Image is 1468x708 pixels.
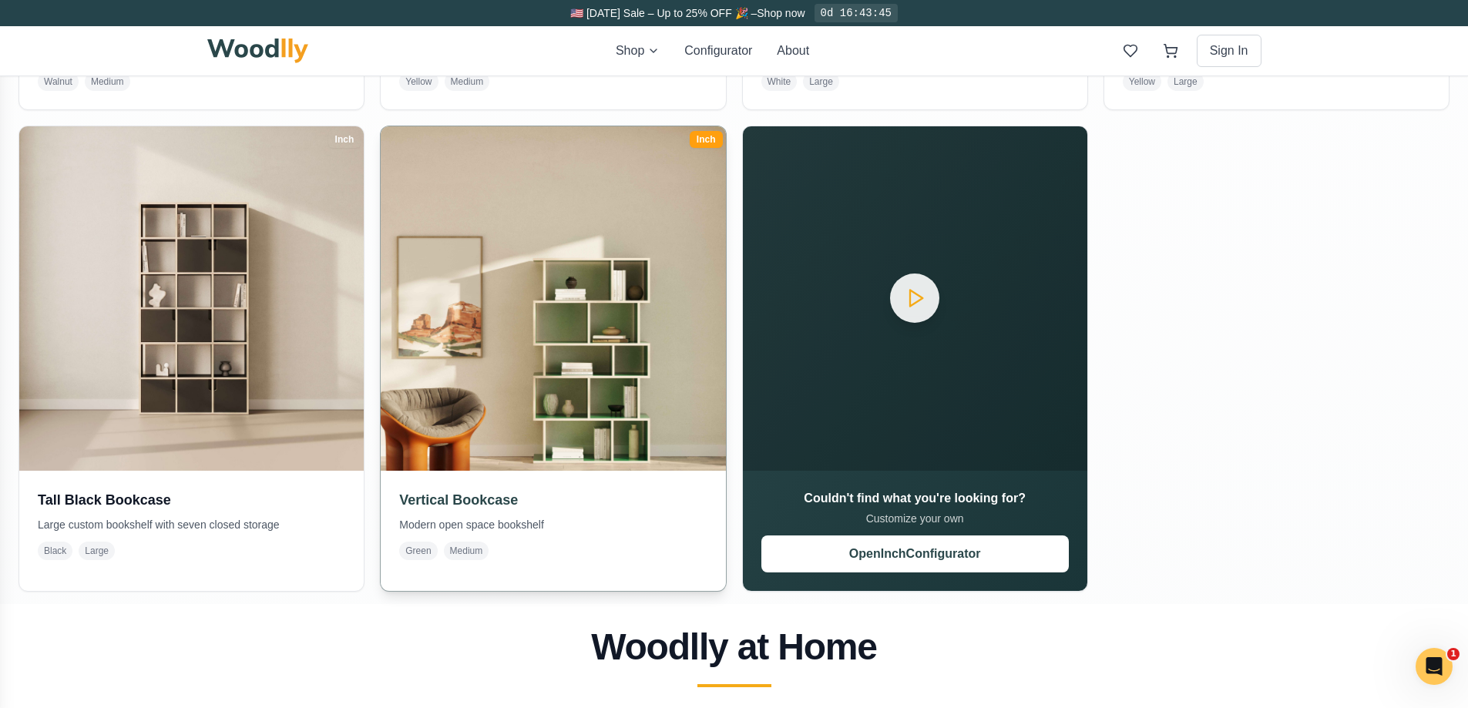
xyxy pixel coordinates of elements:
[19,126,364,471] img: Tall Black Bookcase
[399,517,707,532] p: Modern open space bookshelf
[761,72,798,91] span: White
[1416,648,1453,685] iframe: Intercom live chat
[761,535,1069,572] button: OpenInchConfigurator
[207,39,309,63] img: Woodlly
[79,542,115,560] span: Large
[761,489,1069,508] h3: Couldn't find what you're looking for?
[1123,72,1161,91] span: Yellow
[684,42,752,60] button: Configurator
[444,542,489,560] span: Medium
[399,489,707,511] h3: Vertical Bookcase
[328,131,361,148] div: Inch
[803,72,839,91] span: Large
[38,517,345,532] p: Large custom bookshelf with seven closed storage
[1447,648,1460,660] span: 1
[1167,72,1204,91] span: Large
[399,72,438,91] span: Yellow
[777,42,809,60] button: About
[38,489,345,511] h3: Tall Black Bookcase
[570,7,757,19] span: 🇺🇸 [DATE] Sale – Up to 25% OFF 🎉 –
[372,117,734,479] img: Vertical Bookcase
[38,542,72,560] span: Black
[1197,35,1261,67] button: Sign In
[815,4,898,22] div: 0d 16:43:45
[757,7,805,19] a: Shop now
[38,72,79,91] span: Walnut
[85,72,130,91] span: Medium
[616,42,660,60] button: Shop
[690,131,723,148] div: Inch
[445,72,490,91] span: Medium
[213,629,1255,666] h2: Woodlly at Home
[761,511,1069,526] p: Customize your own
[399,542,437,560] span: Green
